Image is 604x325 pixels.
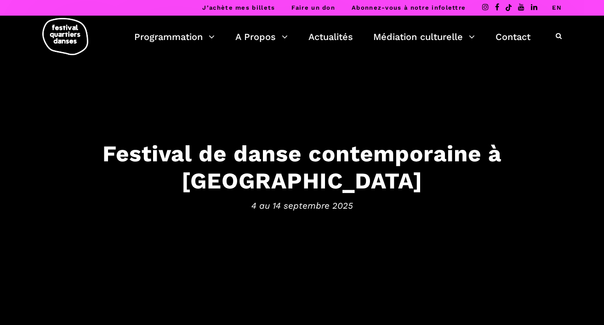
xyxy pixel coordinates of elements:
a: Contact [496,29,530,45]
a: A Propos [235,29,288,45]
a: EN [552,4,562,11]
a: Médiation culturelle [373,29,475,45]
a: Programmation [134,29,215,45]
a: Actualités [308,29,353,45]
a: J’achète mes billets [202,4,275,11]
a: Abonnez-vous à notre infolettre [352,4,466,11]
h3: Festival de danse contemporaine à [GEOGRAPHIC_DATA] [17,140,587,194]
img: logo-fqd-med [42,18,88,55]
span: 4 au 14 septembre 2025 [17,199,587,212]
a: Faire un don [291,4,335,11]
